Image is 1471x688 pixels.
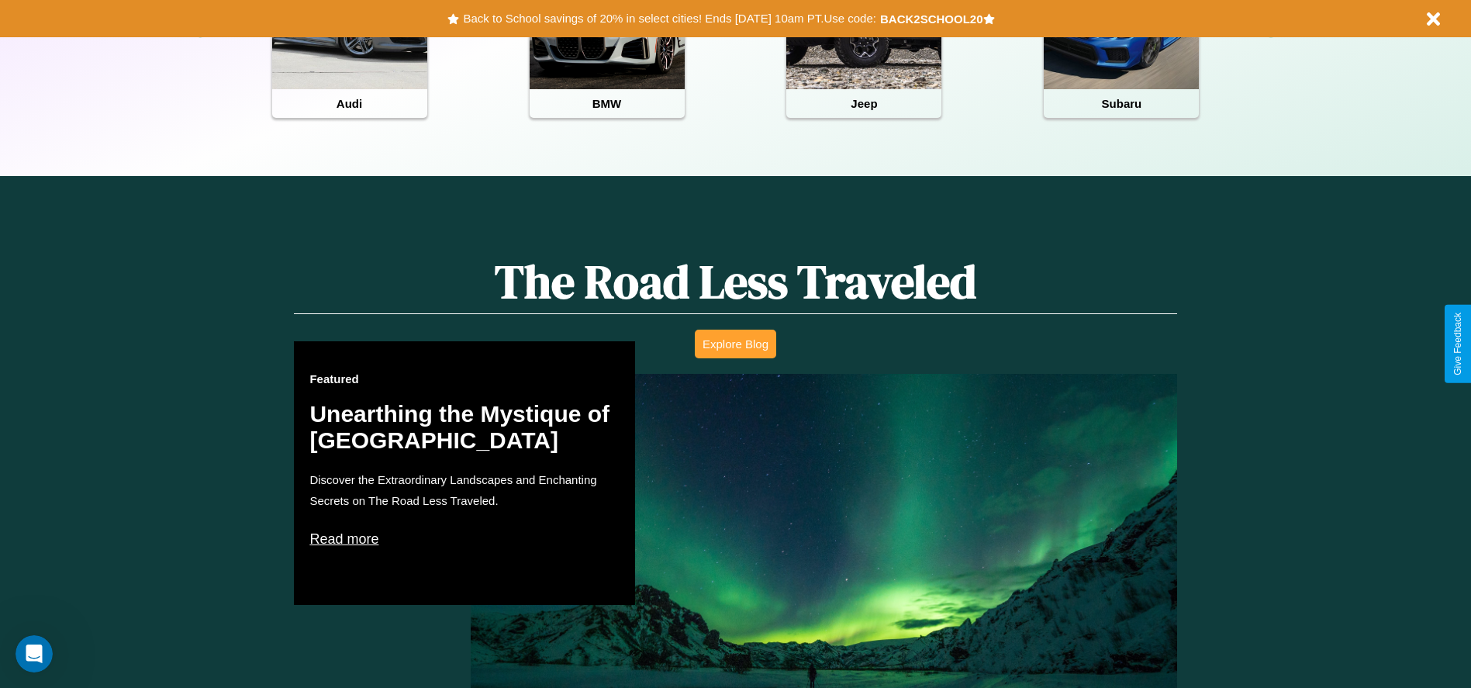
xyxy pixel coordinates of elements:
h3: Featured [309,372,620,385]
h4: BMW [530,89,685,118]
button: Explore Blog [695,330,776,358]
iframe: Intercom live chat [16,635,53,672]
p: Discover the Extraordinary Landscapes and Enchanting Secrets on The Road Less Traveled. [309,469,620,511]
h1: The Road Less Traveled [294,250,1176,314]
b: BACK2SCHOOL20 [880,12,983,26]
button: Back to School savings of 20% in select cities! Ends [DATE] 10am PT.Use code: [459,8,879,29]
div: Give Feedback [1452,313,1463,375]
h4: Jeep [786,89,941,118]
h4: Audi [272,89,427,118]
h4: Subaru [1044,89,1199,118]
p: Read more [309,527,620,551]
h2: Unearthing the Mystique of [GEOGRAPHIC_DATA] [309,401,620,454]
